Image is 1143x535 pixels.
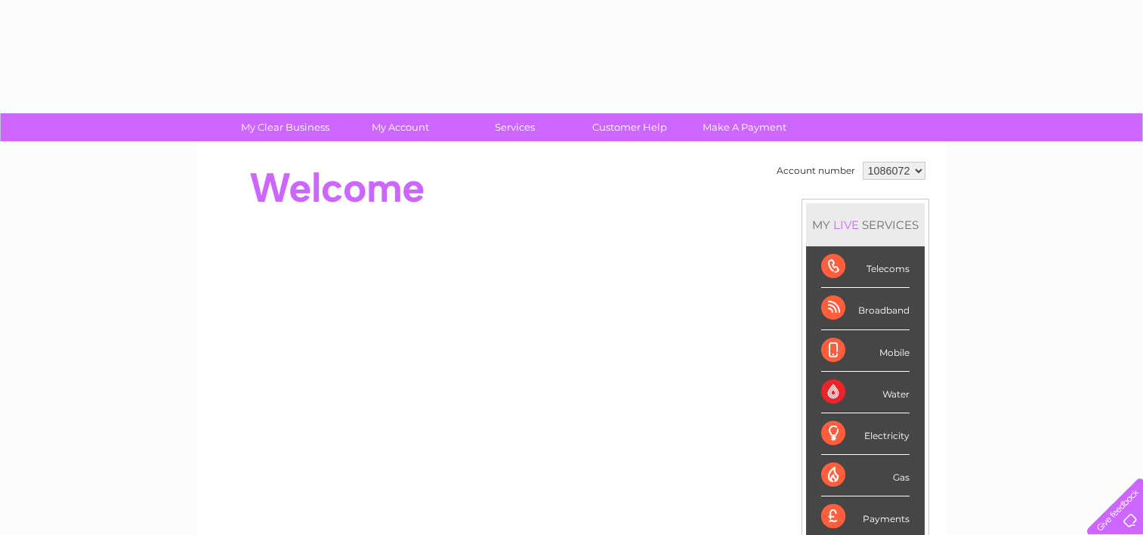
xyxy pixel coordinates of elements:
a: My Account [338,113,462,141]
div: Telecoms [821,246,910,288]
div: Gas [821,455,910,496]
a: Services [453,113,577,141]
a: Customer Help [567,113,692,141]
div: Electricity [821,413,910,455]
td: Account number [773,158,859,184]
div: LIVE [830,218,862,232]
div: Water [821,372,910,413]
a: Make A Payment [682,113,807,141]
div: Mobile [821,330,910,372]
div: Broadband [821,288,910,329]
div: MY SERVICES [806,203,925,246]
a: My Clear Business [223,113,348,141]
